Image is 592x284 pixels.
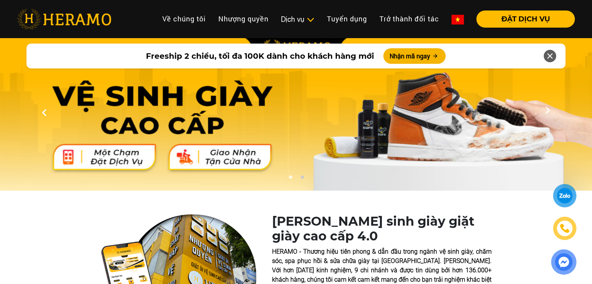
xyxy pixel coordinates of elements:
img: vn-flag.png [451,15,464,25]
a: Nhượng quyền [212,11,275,27]
img: subToggleIcon [306,16,314,24]
a: ĐẶT DỊCH VỤ [470,16,575,23]
img: heramo-logo.png [17,9,111,29]
div: Dịch vụ [281,14,314,25]
img: phone-icon [560,224,569,233]
button: Nhận mã ngay [383,48,446,64]
a: Tuyển dụng [321,11,373,27]
h1: [PERSON_NAME] sinh giày giặt giày cao cấp 4.0 [272,214,492,244]
button: 1 [286,175,294,183]
span: Freeship 2 chiều, tối đa 100K dành cho khách hàng mới [146,50,374,62]
a: phone-icon [554,218,575,239]
a: Về chúng tôi [156,11,212,27]
button: 2 [298,175,306,183]
button: ĐẶT DỊCH VỤ [476,11,575,28]
a: Trở thành đối tác [373,11,445,27]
